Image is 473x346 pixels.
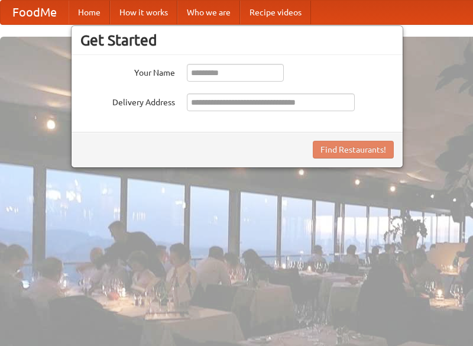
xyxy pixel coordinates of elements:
h3: Get Started [80,31,394,49]
a: Who we are [177,1,240,24]
label: Delivery Address [80,93,175,108]
button: Find Restaurants! [313,141,394,159]
a: Home [69,1,110,24]
a: Recipe videos [240,1,311,24]
a: How it works [110,1,177,24]
a: FoodMe [1,1,69,24]
label: Your Name [80,64,175,79]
